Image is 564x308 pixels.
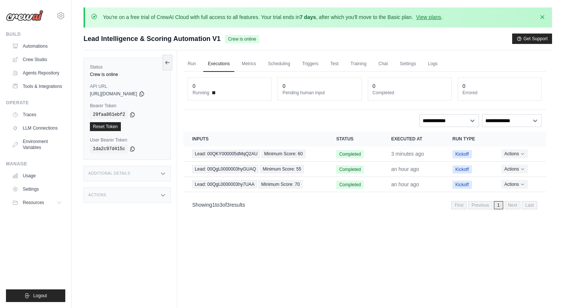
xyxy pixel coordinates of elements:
a: Tools & Integrations [9,80,65,92]
p: Showing to of results [192,201,245,209]
div: Manage [6,161,65,167]
span: 1 [494,201,503,209]
div: Build [6,31,65,37]
span: Minimum Score: 60 [261,150,305,158]
div: Operate [6,100,65,106]
span: Lead: 00QgL0000003hyGUAQ [192,165,258,173]
code: 29faa861ebf2 [90,110,128,119]
span: Logout [33,293,47,299]
section: Crew executions table [183,131,546,214]
span: Kickoff [452,165,472,174]
nav: Pagination [451,201,537,209]
a: Environment Variables [9,136,65,153]
a: Automations [9,40,65,52]
span: First [451,201,467,209]
th: Inputs [183,131,327,146]
a: Chat [374,56,392,72]
button: Logout [6,289,65,302]
span: [URL][DOMAIN_NAME] [90,91,137,97]
span: Resources [23,200,44,206]
div: 0 [282,82,285,90]
p: You're on a free trial of CrewAI Cloud with full access to all features. Your trial ends in , aft... [103,13,443,21]
img: Logo [6,10,43,21]
div: Crew is online [90,72,164,77]
span: Running [192,90,209,96]
a: Training [346,56,371,72]
a: LLM Connections [9,122,65,134]
time: October 3, 2025 at 20:33 IST [391,181,419,187]
label: API URL [90,83,164,89]
a: Executions [203,56,234,72]
a: View execution details for Lead [192,180,318,188]
a: Settings [395,56,420,72]
span: 1 [212,202,215,208]
a: Triggers [298,56,323,72]
span: Completed [336,150,364,158]
a: Run [183,56,200,72]
time: October 3, 2025 at 21:44 IST [391,151,424,157]
button: Resources [9,197,65,209]
a: Test [326,56,343,72]
span: Completed [336,181,364,189]
span: Kickoff [452,181,472,189]
nav: Pagination [183,195,546,214]
span: Minimum Score: 70 [258,180,302,188]
span: Next [505,201,521,209]
span: Lead Intelligence & Scoring Automation V1 [84,34,220,44]
a: View execution details for Lead [192,150,318,158]
a: View execution details for Lead [192,165,318,173]
th: Status [327,131,382,146]
dt: Errored [463,90,537,96]
th: Executed at [382,131,444,146]
label: User Bearer Token [90,137,164,143]
code: 1da2c97d415c [90,145,128,153]
a: Reset Token [90,122,121,131]
span: Lead: 00QgL0000003hy7UAA [192,180,257,188]
span: Kickoff [452,150,472,158]
label: Bearer Token [90,103,164,109]
a: Usage [9,170,65,182]
span: Previous [468,201,492,209]
a: Scheduling [264,56,295,72]
button: Get Support [512,34,552,44]
button: Actions for execution [501,180,528,189]
span: Minimum Score: 55 [260,165,304,173]
th: Run Type [444,131,492,146]
dt: Completed [373,90,447,96]
span: Completed [336,165,364,174]
a: Logs [423,56,442,72]
h3: Additional Details [88,171,130,176]
a: Crew Studio [9,54,65,66]
span: 3 [219,202,222,208]
div: 0 [192,82,195,90]
button: Actions for execution [501,165,528,174]
label: Status [90,64,164,70]
span: Lead: 00QKY000005dMqQ2AU [192,150,260,158]
div: 0 [373,82,376,90]
time: October 3, 2025 at 20:37 IST [391,166,419,172]
h3: Actions [88,193,106,197]
strong: 7 days [300,14,316,20]
span: Crew is online [225,35,259,43]
span: Last [522,201,537,209]
a: Agents Repository [9,67,65,79]
a: View plans [416,14,441,20]
div: 0 [463,82,466,90]
a: Settings [9,183,65,195]
button: Actions for execution [501,149,528,158]
a: Traces [9,109,65,121]
a: Metrics [237,56,261,72]
dt: Pending human input [282,90,357,96]
span: 3 [227,202,230,208]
